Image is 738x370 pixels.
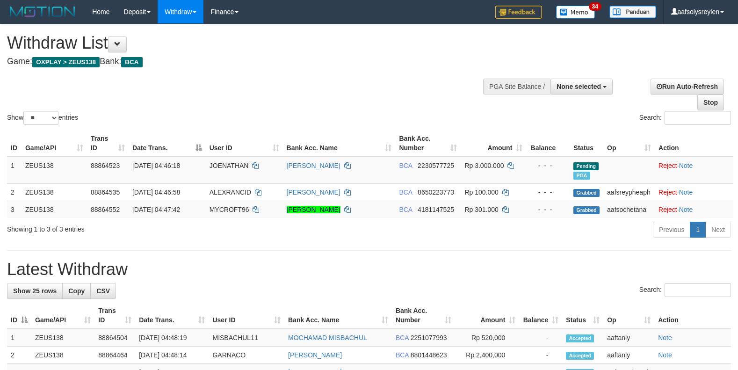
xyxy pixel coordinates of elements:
th: ID: activate to sort column descending [7,302,31,329]
span: 88864535 [91,189,120,196]
img: panduan.png [609,6,656,18]
span: Copy 8801448623 to clipboard [411,351,447,359]
div: - - - [530,188,566,197]
span: 88864552 [91,206,120,213]
a: CSV [90,283,116,299]
th: User ID: activate to sort column ascending [206,130,283,157]
div: Showing 1 to 3 of 3 entries [7,221,301,234]
span: [DATE] 04:47:42 [132,206,180,213]
td: ZEUS138 [22,157,87,184]
span: Rp 100.000 [464,189,498,196]
span: [DATE] 04:46:58 [132,189,180,196]
h1: Withdraw List [7,34,483,52]
td: ZEUS138 [22,201,87,218]
select: Showentries [23,111,58,125]
span: Marked by aaftanly [573,172,590,180]
label: Search: [639,111,731,125]
span: OXPLAY > ZEUS138 [32,57,100,67]
td: [DATE] 04:48:14 [135,347,209,364]
td: · [655,157,733,184]
input: Search: [665,283,731,297]
th: Balance [526,130,570,157]
a: Reject [658,206,677,213]
td: GARNACO [209,347,284,364]
td: 1 [7,157,22,184]
span: [DATE] 04:46:18 [132,162,180,169]
a: Previous [653,222,690,238]
span: None selected [557,83,601,90]
span: Accepted [566,352,594,360]
h1: Latest Withdraw [7,260,731,279]
span: Accepted [566,334,594,342]
span: ALEXRANCID [210,189,251,196]
td: MISBACHUL11 [209,329,284,347]
h4: Game: Bank: [7,57,483,66]
span: Pending [573,162,599,170]
td: 88864504 [94,329,135,347]
a: Run Auto-Refresh [651,79,724,94]
td: - [519,329,562,347]
input: Search: [665,111,731,125]
a: Note [679,206,693,213]
span: 34 [589,2,601,11]
a: Show 25 rows [7,283,63,299]
td: ZEUS138 [31,347,94,364]
a: Next [705,222,731,238]
th: Action [655,130,733,157]
a: MOCHAMAD MISBACHUL [288,334,367,341]
td: aaftanly [603,347,654,364]
th: Date Trans.: activate to sort column ascending [135,302,209,329]
td: [DATE] 04:48:19 [135,329,209,347]
th: Op: activate to sort column ascending [603,302,654,329]
div: PGA Site Balance / [483,79,550,94]
span: Copy 4181147525 to clipboard [418,206,454,213]
th: Bank Acc. Number: activate to sort column ascending [395,130,461,157]
span: BCA [399,206,412,213]
td: Rp 2,400,000 [455,347,519,364]
td: aafsochetana [603,201,655,218]
a: [PERSON_NAME] [287,162,340,169]
span: Grabbed [573,189,600,197]
th: Status: activate to sort column ascending [562,302,603,329]
a: [PERSON_NAME] [287,206,340,213]
button: None selected [550,79,613,94]
th: Bank Acc. Number: activate to sort column ascending [392,302,455,329]
div: - - - [530,205,566,214]
td: 3 [7,201,22,218]
span: BCA [399,162,412,169]
img: Feedback.jpg [495,6,542,19]
td: - [519,347,562,364]
td: · [655,201,733,218]
span: Copy 8650223773 to clipboard [418,189,454,196]
a: Stop [697,94,724,110]
th: Op: activate to sort column ascending [603,130,655,157]
span: Show 25 rows [13,287,57,295]
span: BCA [399,189,412,196]
span: Rp 3.000.000 [464,162,504,169]
td: 88864464 [94,347,135,364]
span: 88864523 [91,162,120,169]
th: Trans ID: activate to sort column ascending [87,130,129,157]
td: ZEUS138 [31,329,94,347]
span: Copy 2230577725 to clipboard [418,162,454,169]
th: Amount: activate to sort column ascending [455,302,519,329]
a: Reject [658,162,677,169]
th: Balance: activate to sort column ascending [519,302,562,329]
td: aafsreypheaph [603,183,655,201]
span: Rp 301.000 [464,206,498,213]
a: Note [679,189,693,196]
th: Bank Acc. Name: activate to sort column ascending [284,302,392,329]
td: · [655,183,733,201]
th: Trans ID: activate to sort column ascending [94,302,135,329]
td: 2 [7,347,31,364]
th: Date Trans.: activate to sort column descending [129,130,206,157]
div: - - - [530,161,566,170]
th: Status [570,130,603,157]
a: [PERSON_NAME] [288,351,342,359]
label: Show entries [7,111,78,125]
span: Copy 2251077993 to clipboard [411,334,447,341]
th: Amount: activate to sort column ascending [461,130,526,157]
span: MYCROFT96 [210,206,249,213]
a: Note [658,334,672,341]
span: BCA [396,351,409,359]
